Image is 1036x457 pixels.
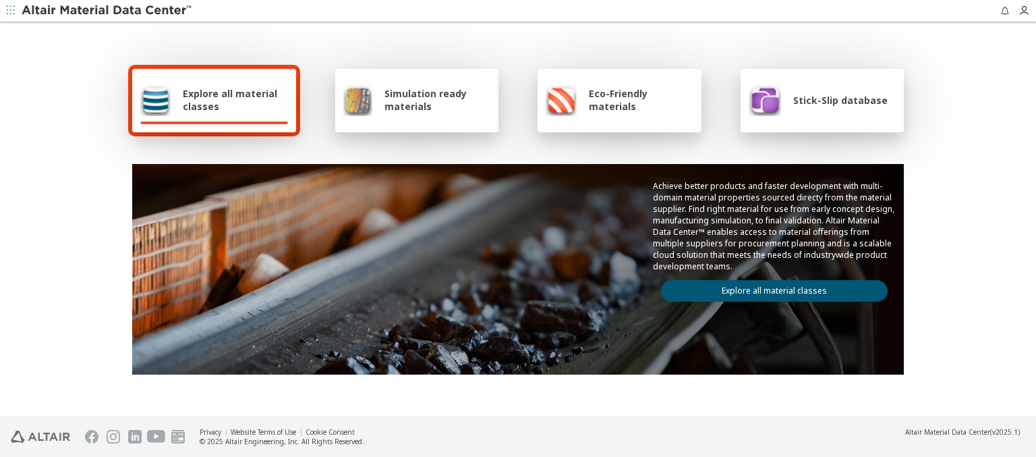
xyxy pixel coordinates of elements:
[200,427,221,437] a: Privacy
[200,437,364,446] div: © 2025 Altair Engineering, Inc. All Rights Reserved.
[22,4,194,18] img: Altair Material Data Center
[905,427,1020,437] div: (v2025.1)
[546,84,577,116] img: Eco-Friendly materials
[183,87,288,113] span: Explore all material classes
[793,94,888,107] span: Stick-Slip database
[384,87,490,113] span: Simulation ready materials
[11,431,70,443] img: Altair Engineering
[306,427,355,437] a: Cookie Consent
[905,427,990,437] span: Altair Material Data Center
[589,87,693,113] span: Eco-Friendly materials
[231,427,296,437] a: Website Terms of Use
[343,84,372,116] img: Simulation ready materials
[653,180,896,272] p: Achieve better products and faster development with multi-domain material properties sourced dire...
[749,84,781,116] img: Stick-Slip database
[140,84,171,116] img: Explore all material classes
[661,280,888,302] a: Explore all material classes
